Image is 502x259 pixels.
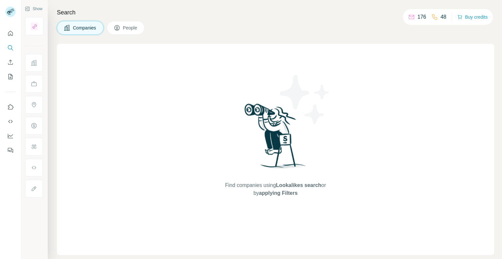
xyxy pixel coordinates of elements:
p: 48 [441,13,446,21]
span: Find companies using or by [223,181,328,197]
img: Surfe Illustration - Stars [276,70,334,129]
button: Search [5,42,16,54]
p: 176 [417,13,426,21]
button: Show [20,4,47,14]
button: Buy credits [457,12,488,22]
button: Quick start [5,28,16,39]
button: Enrich CSV [5,56,16,68]
span: Companies [73,25,97,31]
span: applying Filters [259,190,297,196]
button: Dashboard [5,130,16,142]
h4: Search [57,8,494,17]
span: People [123,25,138,31]
button: Use Surfe on LinkedIn [5,101,16,113]
button: My lists [5,71,16,83]
button: Use Surfe API [5,116,16,127]
span: Lookalikes search [276,182,321,188]
button: Feedback [5,144,16,156]
img: Surfe Illustration - Woman searching with binoculars [242,102,310,175]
